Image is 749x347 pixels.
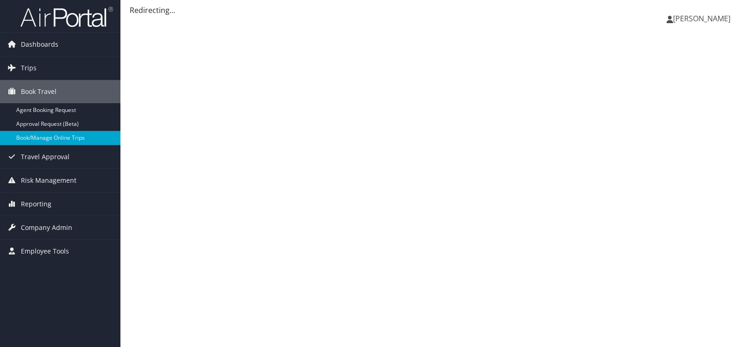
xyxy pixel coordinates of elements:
[130,5,740,16] div: Redirecting...
[21,145,69,168] span: Travel Approval
[21,240,69,263] span: Employee Tools
[21,216,72,239] span: Company Admin
[21,80,57,103] span: Book Travel
[21,169,76,192] span: Risk Management
[21,33,58,56] span: Dashboards
[21,56,37,80] span: Trips
[673,13,730,24] span: [PERSON_NAME]
[667,5,740,32] a: [PERSON_NAME]
[21,192,51,216] span: Reporting
[20,6,113,28] img: airportal-logo.png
